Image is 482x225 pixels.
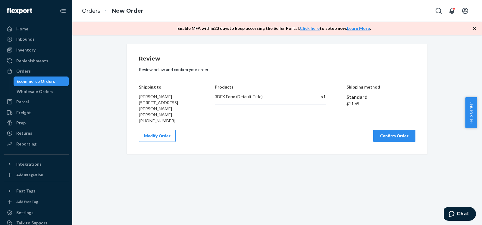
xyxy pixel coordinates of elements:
[139,67,415,73] p: Review below and confirm your order
[373,130,415,142] button: Confirm Order
[4,171,69,179] a: Add Integration
[346,101,416,107] div: $11.69
[16,110,31,116] div: Freight
[346,85,416,89] h4: Shipping method
[433,5,445,17] button: Open Search Box
[16,47,36,53] div: Inventory
[139,85,194,89] h4: Shipping to
[14,77,69,86] a: Ecommerce Orders
[346,94,416,101] div: Standard
[16,172,43,177] div: Add Integration
[4,159,69,169] button: Integrations
[16,161,42,167] div: Integrations
[16,58,48,64] div: Replenishments
[4,108,69,117] a: Freight
[16,68,31,74] div: Orders
[4,198,69,205] a: Add Fast Tag
[308,94,326,100] div: x 1
[4,66,69,76] a: Orders
[77,2,148,20] ol: breadcrumbs
[16,120,26,126] div: Prep
[16,141,36,147] div: Reporting
[4,56,69,66] a: Replenishments
[82,8,100,14] a: Orders
[215,85,325,89] h4: Products
[7,8,32,14] img: Flexport logo
[4,24,69,34] a: Home
[459,5,471,17] button: Open account menu
[4,118,69,128] a: Prep
[112,8,143,14] a: New Order
[17,78,55,84] div: Ecommerce Orders
[16,26,28,32] div: Home
[177,25,371,31] p: Enable MFA within 23 days to keep accessing the Seller Portal. to setup now. .
[139,94,178,117] span: [PERSON_NAME] [STREET_ADDRESS][PERSON_NAME][PERSON_NAME]
[14,87,69,96] a: Wholesale Orders
[4,45,69,55] a: Inventory
[16,36,35,42] div: Inbounds
[4,34,69,44] a: Inbounds
[446,5,458,17] button: Open notifications
[4,186,69,196] button: Fast Tags
[16,199,38,204] div: Add Fast Tag
[465,97,477,128] button: Help Center
[4,208,69,217] a: Settings
[300,26,320,31] a: Click here
[139,118,194,124] div: [PHONE_NUMBER]
[16,130,32,136] div: Returns
[139,130,176,142] button: Modify Order
[57,5,69,17] button: Close Navigation
[4,128,69,138] a: Returns
[16,210,33,216] div: Settings
[139,56,415,62] h1: Review
[444,207,476,222] iframe: Opens a widget where you can chat to one of our agents
[4,97,69,107] a: Parcel
[16,99,29,105] div: Parcel
[17,89,53,95] div: Wholesale Orders
[347,26,370,31] a: Learn More
[4,139,69,149] a: Reporting
[215,94,302,100] div: 3DFX Form (Default Title)
[16,188,36,194] div: Fast Tags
